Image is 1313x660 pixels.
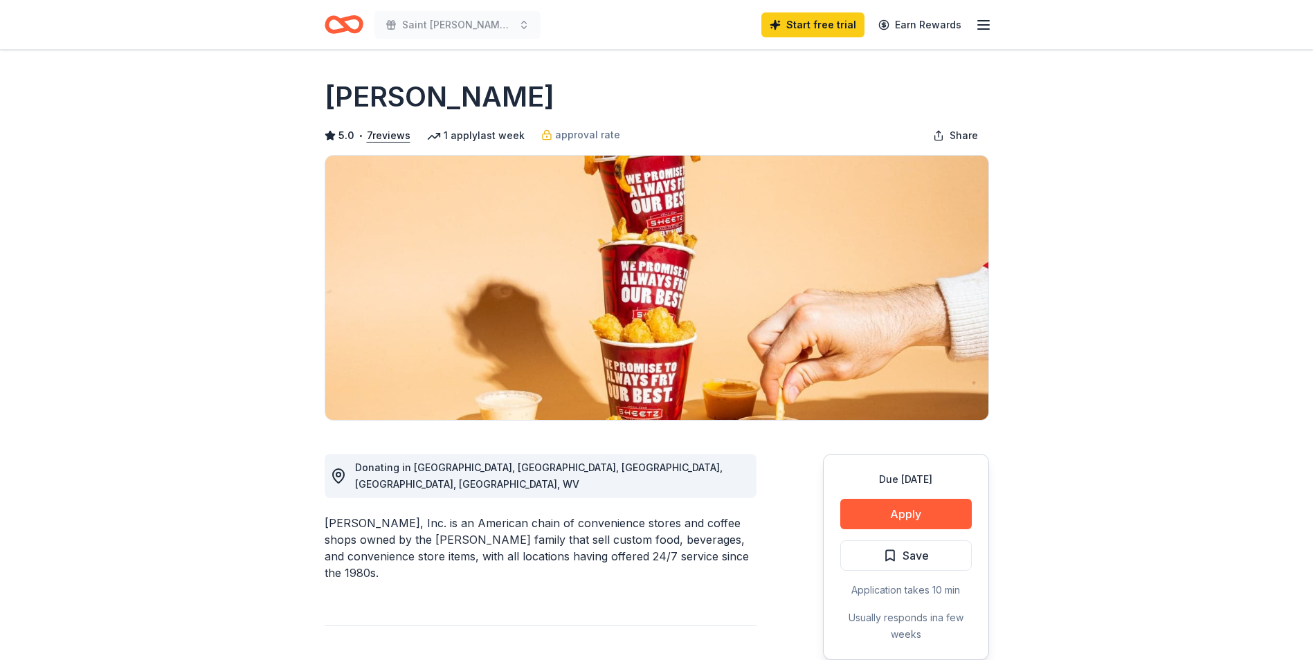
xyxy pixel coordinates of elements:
[840,540,972,571] button: Save
[374,11,541,39] button: Saint [PERSON_NAME] of York 70th Celebration
[870,12,970,37] a: Earn Rewards
[541,127,620,143] a: approval rate
[325,515,757,581] div: [PERSON_NAME], Inc. is an American chain of convenience stores and coffee shops owned by the [PER...
[338,127,354,144] span: 5.0
[427,127,525,144] div: 1 apply last week
[840,609,972,643] div: Usually responds in a few weeks
[367,127,410,144] button: 7reviews
[325,156,988,420] img: Image for Sheetz
[555,127,620,143] span: approval rate
[840,471,972,488] div: Due [DATE]
[325,8,363,41] a: Home
[355,461,723,490] span: Donating in [GEOGRAPHIC_DATA], [GEOGRAPHIC_DATA], [GEOGRAPHIC_DATA], [GEOGRAPHIC_DATA], [GEOGRAPH...
[402,17,513,33] span: Saint [PERSON_NAME] of York 70th Celebration
[922,122,989,149] button: Share
[358,130,363,141] span: •
[325,77,554,116] h1: [PERSON_NAME]
[761,12,864,37] a: Start free trial
[950,127,978,144] span: Share
[840,499,972,529] button: Apply
[903,547,929,565] span: Save
[840,582,972,598] div: Application takes 10 min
